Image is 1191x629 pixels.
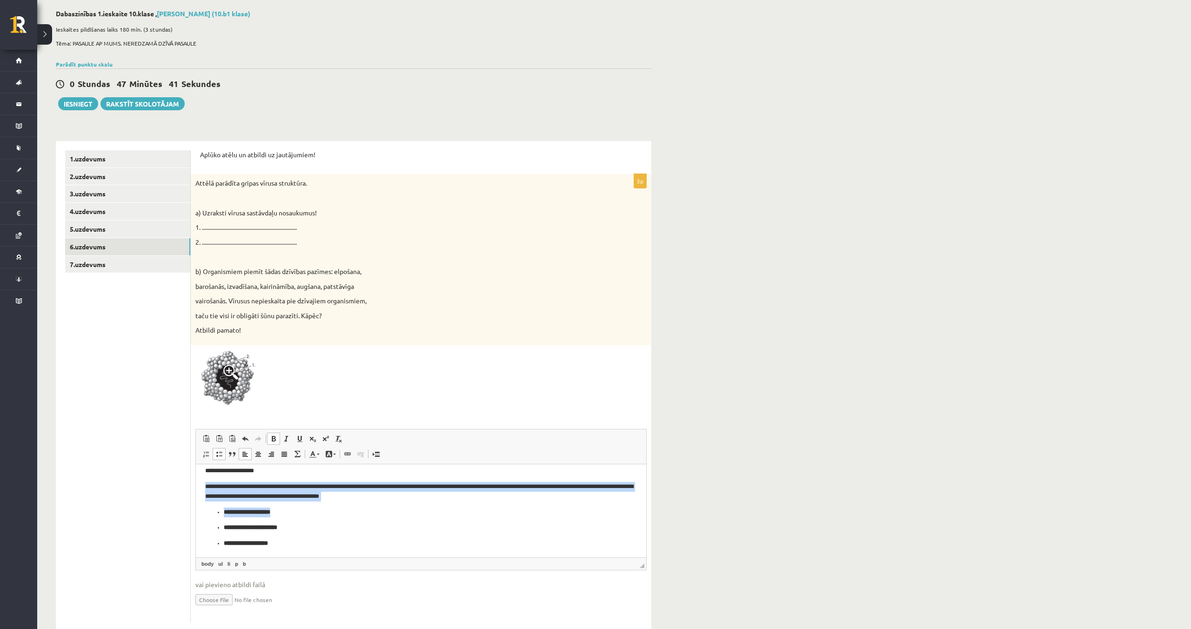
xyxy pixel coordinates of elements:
[117,78,126,89] span: 47
[213,448,226,460] a: Insert/Remove Bulleted List
[65,185,190,202] a: 3.uzdevums
[239,433,252,445] a: Undo (⌘+Z)
[58,97,98,110] button: Iesniegt
[634,174,647,188] p: 5p
[169,78,178,89] span: 41
[200,448,213,460] a: Insert/Remove Numbered List
[226,433,239,445] a: Paste from Word
[56,10,651,18] h2: Dabaszinības 1.ieskaite 10.klase ,
[226,560,232,568] a: li element
[226,448,239,460] a: Block Quote
[56,39,647,47] p: Tēma: PASAULE AP MUMS. NEREDZAMĀ DZĪVĀ PASAULE
[200,150,642,160] p: Aplūko atēlu un atbildi uz jautājumiem!
[65,168,190,185] a: 2.uzdevums
[354,448,367,460] a: Unlink
[56,60,113,68] a: Parādīt punktu skalu
[65,203,190,220] a: 4.uzdevums
[252,448,265,460] a: Center
[239,448,252,460] a: Align Left
[200,433,213,445] a: Paste (⌘+V)
[196,464,646,557] iframe: Editor, wiswyg-editor-user-answer-47024752050040
[332,433,345,445] a: Remove Format
[200,560,215,568] a: body element
[306,433,319,445] a: Subscript
[278,448,291,460] a: Justify
[195,267,600,276] p: b) Organismiem piemīt šādas dzīvības pazīmes: elpošana,
[195,350,265,410] img: Untitled.png
[65,221,190,238] a: 5.uzdevums
[70,78,74,89] span: 0
[252,433,265,445] a: Redo (⌘+Y)
[56,25,647,33] p: Ieskaites pildīšanas laiks 180 min. (3 stundas)
[65,238,190,255] a: 6.uzdevums
[341,448,354,460] a: Link (⌘+K)
[195,179,600,188] p: Attēlā parādīta gripas vīrusa struktūra.
[233,560,240,568] a: p element
[241,560,248,568] a: b element
[369,448,382,460] a: Insert Page Break for Printing
[195,580,647,589] span: vai pievieno atbildi failā
[267,433,280,445] a: Bold (⌘+B)
[195,238,600,247] p: 2. ....................................................................
[129,78,162,89] span: Minūtes
[216,560,225,568] a: ul element
[195,326,600,335] p: Atbildi pamato!
[10,16,37,40] a: Rīgas 1. Tālmācības vidusskola
[65,256,190,273] a: 7.uzdevums
[195,311,600,321] p: taču tie visi ir obligāti šūnu parazīti. Kāpēc?
[265,448,278,460] a: Align Right
[280,433,293,445] a: Italic (⌘+I)
[181,78,221,89] span: Sekundes
[195,296,600,306] p: vairošanās. Vīrusus nepieskaita pie dzīvajiem organismiem,
[65,150,190,167] a: 1.uzdevums
[640,563,644,568] span: Resize
[322,448,339,460] a: Background Color
[291,448,304,460] a: Math
[195,282,600,291] p: barošanās, izvadīšana, kairināmība, augšana, patstāvīga
[157,9,250,18] a: [PERSON_NAME] (10.b1 klase)
[293,433,306,445] a: Underline (⌘+U)
[78,78,110,89] span: Stundas
[195,208,600,218] p: a) Uzraksti vīrusa sastāvdaļu nosaukumus!
[195,223,600,232] p: 1. ....................................................................
[213,433,226,445] a: Paste as plain text (⌘+⇧+V)
[100,97,185,110] a: Rakstīt skolotājam
[306,448,322,460] a: Text Color
[319,433,332,445] a: Superscript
